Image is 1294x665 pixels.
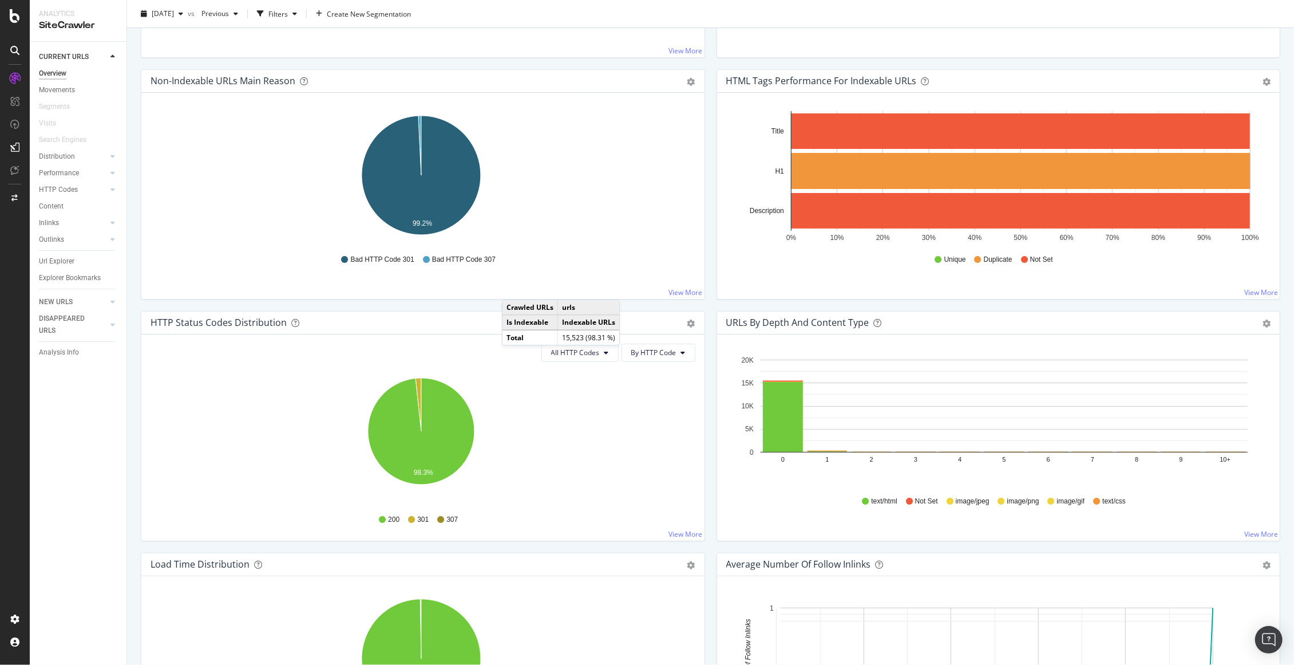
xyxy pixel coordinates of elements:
[1105,234,1119,242] text: 70%
[541,344,619,362] button: All HTTP Codes
[413,219,432,227] text: 99.2%
[152,9,174,18] span: 2025 Sep. 15th
[1059,234,1073,242] text: 60%
[151,317,287,328] div: HTTP Status Codes Distribution
[726,558,871,570] div: Average Number of Follow Inlinks
[749,207,783,215] text: Description
[1014,234,1027,242] text: 50%
[687,78,695,86] div: gear
[39,151,75,163] div: Distribution
[252,5,302,23] button: Filters
[39,347,79,359] div: Analysis Info
[1197,234,1211,242] text: 90%
[39,101,81,113] a: Segments
[39,9,117,19] div: Analytics
[39,217,59,229] div: Inlinks
[39,134,98,146] a: Search Engines
[39,167,107,179] a: Performance
[39,68,66,80] div: Overview
[388,515,399,525] span: 200
[39,117,68,129] a: Visits
[1151,234,1165,242] text: 80%
[197,5,243,23] button: Previous
[417,515,429,525] span: 301
[1179,456,1182,463] text: 9
[750,448,754,457] text: 0
[502,300,558,315] td: Crawled URLs
[771,127,784,135] text: Title
[39,167,79,179] div: Performance
[781,456,785,463] text: 0
[502,315,558,330] td: Is Indexable
[351,255,414,265] span: Bad HTTP Code 301
[741,356,753,364] text: 20K
[39,134,86,146] div: Search Engines
[39,51,107,63] a: CURRENT URLS
[922,234,936,242] text: 30%
[39,272,101,284] div: Explorer Bookmarks
[741,402,753,410] text: 10K
[197,9,229,18] span: Previous
[39,84,75,96] div: Movements
[327,9,411,18] span: Create New Segmentation
[39,200,64,213] div: Content
[39,255,118,267] a: Url Explorer
[188,9,197,18] span: vs
[1002,456,1006,463] text: 5
[39,347,118,359] a: Analysis Info
[669,288,703,297] a: View More
[136,5,188,23] button: [DATE]
[1244,529,1278,539] a: View More
[151,558,250,570] div: Load Time Distribution
[39,184,107,196] a: HTTP Codes
[39,272,118,284] a: Explorer Bookmarks
[825,456,829,463] text: 1
[39,117,56,129] div: Visits
[39,51,89,63] div: CURRENT URLS
[39,255,74,267] div: Url Explorer
[558,300,620,315] td: urls
[956,497,990,506] span: image/jpeg
[39,84,118,96] a: Movements
[944,255,966,265] span: Unique
[1263,78,1271,86] div: gear
[446,515,458,525] span: 307
[876,234,889,242] text: 20%
[502,330,558,345] td: Total
[871,497,897,506] span: text/html
[968,234,982,242] text: 40%
[39,234,64,246] div: Outlinks
[311,5,415,23] button: Create New Segmentation
[1102,497,1126,506] span: text/css
[1030,255,1053,265] span: Not Set
[669,46,703,56] a: View More
[726,111,1267,244] svg: A chart.
[786,234,796,242] text: 0%
[39,68,118,80] a: Overview
[669,529,703,539] a: View More
[1046,456,1050,463] text: 6
[741,379,753,387] text: 15K
[432,255,496,265] span: Bad HTTP Code 307
[726,317,869,328] div: URLs by Depth and Content Type
[39,19,117,32] div: SiteCrawler
[1090,456,1094,463] text: 7
[558,330,620,345] td: 15,523 (98.31 %)
[151,371,691,504] svg: A chart.
[726,353,1267,486] svg: A chart.
[775,167,784,175] text: H1
[687,561,695,569] div: gear
[1255,626,1283,654] div: Open Intercom Messenger
[1244,288,1278,297] a: View More
[151,111,691,244] svg: A chart.
[39,296,107,308] a: NEW URLS
[958,456,961,463] text: 4
[39,151,107,163] a: Distribution
[1220,456,1230,463] text: 10+
[1263,561,1271,569] div: gear
[39,313,107,337] a: DISAPPEARED URLS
